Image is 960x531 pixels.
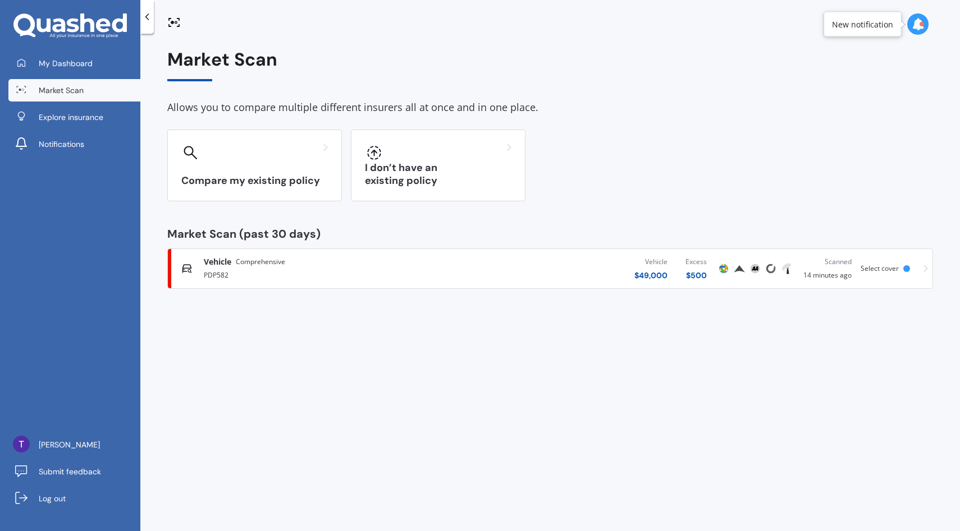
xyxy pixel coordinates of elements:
div: New notification [832,19,893,30]
a: VehicleComprehensivePDP582Vehicle$49,000Excess$500ProtectaProvidentAACoveTowerScanned14 minutes a... [167,248,933,289]
span: Select cover [861,264,899,273]
span: Log out [39,493,66,504]
span: Comprehensive [236,256,285,267]
div: $ 49,000 [634,270,668,281]
div: Scanned [803,256,852,267]
a: Log out [8,487,140,510]
span: Explore insurance [39,112,103,123]
div: Allows you to compare multiple different insurers all at once and in one place. [167,99,933,116]
div: PDP582 [204,267,449,281]
a: Explore insurance [8,106,140,128]
span: [PERSON_NAME] [39,439,100,450]
img: Tower [780,262,793,275]
div: Excess [685,256,707,267]
img: ACg8ocIr4J4UNpMHjZE29h4NZXtTdoLwuGsOgEx8-qdXn0VlYLdGFw=s96-c [13,436,30,452]
div: $ 500 [685,270,707,281]
a: My Dashboard [8,52,140,75]
div: Market Scan (past 30 days) [167,228,933,239]
img: Provident [733,262,746,275]
img: AA [748,262,762,275]
img: Protecta [717,262,730,275]
a: [PERSON_NAME] [8,433,140,456]
a: Notifications [8,133,140,155]
h3: I don’t have an existing policy [365,161,511,187]
div: Vehicle [634,256,668,267]
div: Market Scan [167,49,933,81]
span: My Dashboard [39,58,93,69]
div: 14 minutes ago [803,256,852,281]
a: Market Scan [8,79,140,101]
span: Notifications [39,138,84,150]
img: Cove [764,262,778,275]
a: Submit feedback [8,460,140,483]
span: Vehicle [204,256,231,267]
h3: Compare my existing policy [181,174,328,187]
span: Market Scan [39,85,84,96]
span: Submit feedback [39,466,101,477]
